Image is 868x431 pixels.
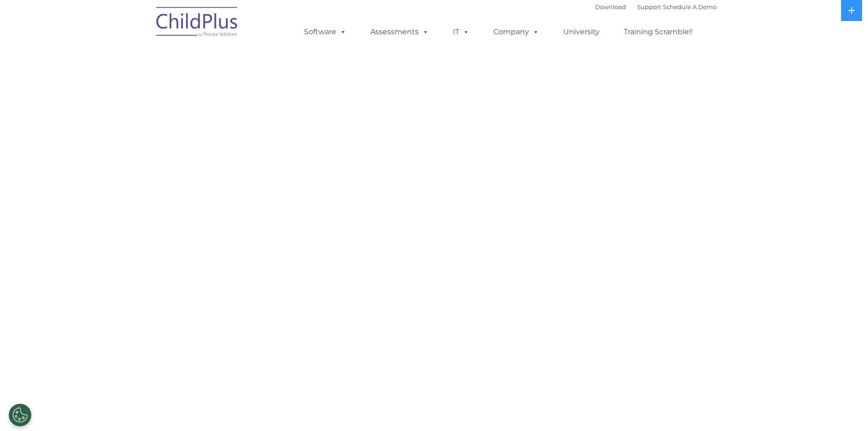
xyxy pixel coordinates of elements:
[9,404,31,426] button: Cookies Settings
[637,3,661,10] a: Support
[595,3,626,10] a: Download
[152,0,243,46] img: ChildPlus by Procare Solutions
[484,23,548,41] a: Company
[663,3,717,10] a: Schedule A Demo
[295,23,355,41] a: Software
[444,23,478,41] a: IT
[615,23,702,41] a: Training Scramble!!
[361,23,438,41] a: Assessments
[554,23,609,41] a: University
[595,3,717,10] font: |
